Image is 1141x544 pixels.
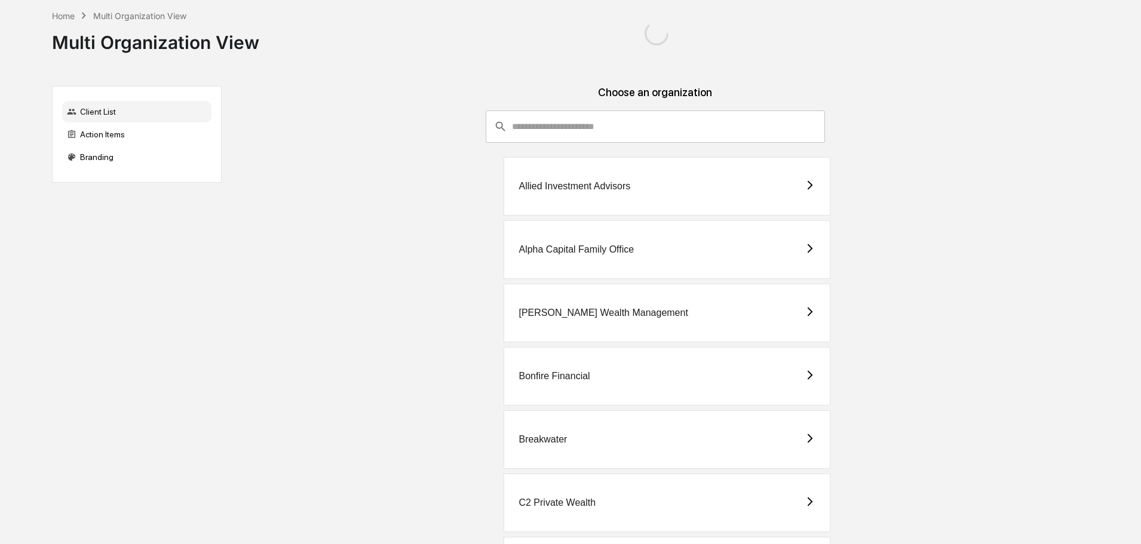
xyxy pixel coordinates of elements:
[486,110,825,143] div: consultant-dashboard__filter-organizations-search-bar
[62,146,211,168] div: Branding
[52,11,75,21] div: Home
[519,497,596,508] div: C2 Private Wealth
[52,22,259,53] div: Multi Organization View
[93,11,186,21] div: Multi Organization View
[62,101,211,122] div: Client List
[519,434,567,445] div: Breakwater
[62,124,211,145] div: Action Items
[519,244,634,255] div: Alpha Capital Family Office
[519,308,688,318] div: [PERSON_NAME] Wealth Management
[519,181,630,192] div: Allied Investment Advisors
[231,86,1079,110] div: Choose an organization
[519,371,590,382] div: Bonfire Financial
